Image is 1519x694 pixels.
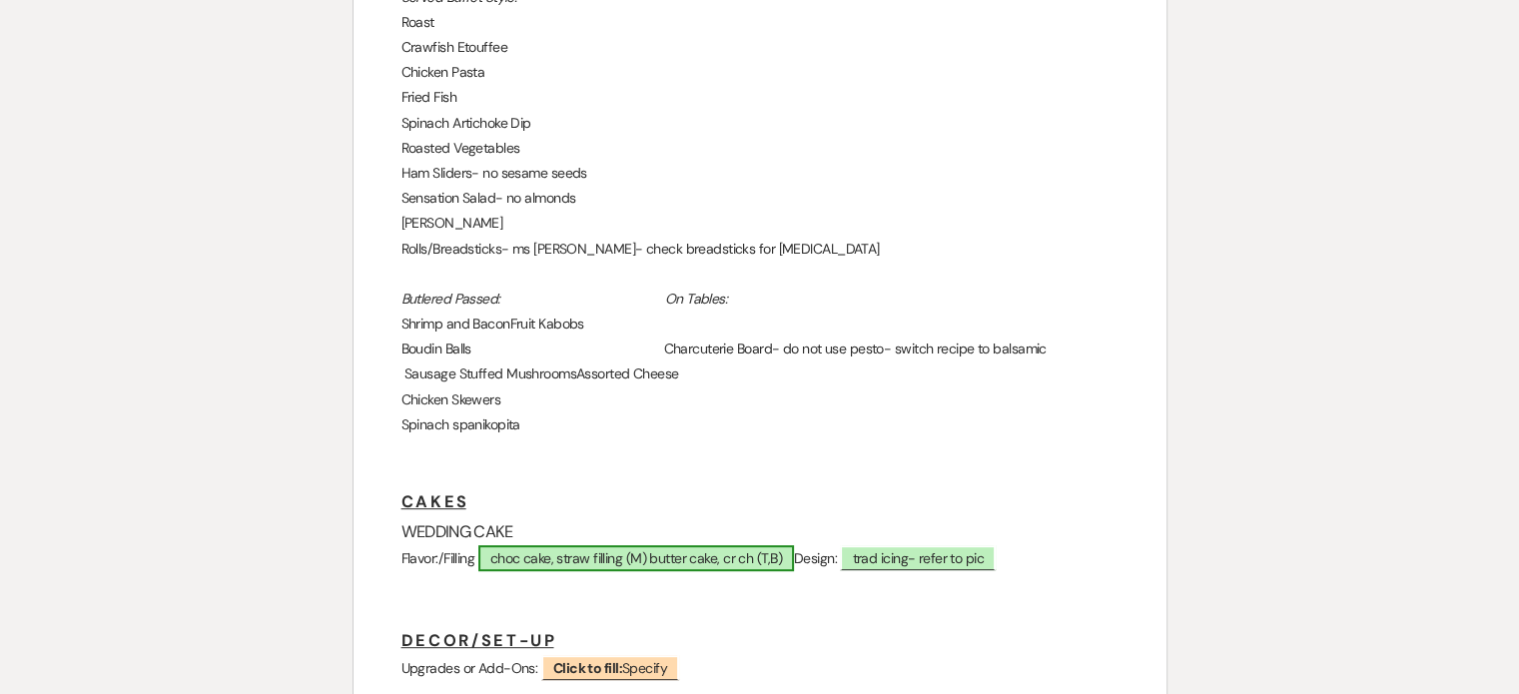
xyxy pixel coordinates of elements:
[401,161,1119,186] p: Ham Sliders- no sesame seeds
[401,60,1119,85] p: Chicken Pasta
[404,364,576,382] span: Sausage Stuffed Mushrooms
[401,337,1119,361] p: Boudin Balls Charcuterie Board- do not use pesto- switch recipe to balsamic
[401,10,1119,35] p: Roast
[840,545,996,570] span: trad icing- refer to pic
[401,415,520,433] span: Spinach spanikopita
[401,35,1119,60] p: Crawfish Etouffee
[401,237,1119,262] p: Rolls/Breadsticks- ms [PERSON_NAME]- check breadsticks for [MEDICAL_DATA]
[478,545,794,571] span: choc cake, straw filling (M) butter cake, cr ch (T,B)
[401,491,466,512] u: C A K E S
[401,315,510,333] span: Shrimp and Bacon
[401,290,728,308] em: Butlered Passed: On Tables:
[401,517,1119,546] h3: WEDDING CAKE
[401,186,1119,211] p: Sensation Salad- no almonds
[401,630,554,651] u: D E C O R / S E T - U P
[401,546,1119,571] p: Flavor:/Filling Design:
[401,85,1119,110] p: Fried Fish
[401,312,1119,337] p: Fruit Kabobs
[553,659,622,677] b: Click to fill:
[401,211,1119,236] p: [PERSON_NAME]
[401,390,501,408] span: Chicken Skewers
[401,361,1119,386] p: Assorted Cheese
[401,659,538,677] span: Upgrades or Add-Ons:
[401,136,1119,161] p: Roasted Vegetables
[401,111,1119,136] p: Spinach Artichoke Dip
[541,655,679,680] span: Specify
